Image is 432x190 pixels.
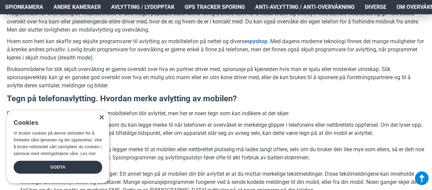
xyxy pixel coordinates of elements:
div: Cookies [14,116,98,130]
a: Les mer, opens a new window [80,151,96,156]
span: Vi bruker cookies på denne nettsiden for å forbedre våre tjenester og din opplevelse. Ved å bruke... [14,131,102,156]
div: Close [99,115,104,120]
span: GPS Tracker Sporing [185,3,245,11]
h3: Tegn på telefonavlytting. Hvordan merke avlytting av mobilen? [7,93,425,105]
p: Programvare for overvåking av mobiltelefoner er blitt meget populær, siden det er lovlig å bruke ... [7,10,425,34]
p: Hvem som hest kan skaffe seg skjulte programvarer til avlytting av mobiltelefon på nettet og dive... [7,37,425,62]
div: Godta [14,161,102,174]
p: Det kan være vanskelig å oppdage om en mobiltelefon blir avlyttet, men her er noen tegn som kan i... [7,109,425,118]
p: Bruksområdene for slik skjult overvåking er gjerne oversikt over hva en partner driver med, spion... [7,65,425,90]
span: Avlytting / Lydopptak [111,3,174,11]
span: Andre kameraer [53,3,101,11]
span: Anti-avlytting / Anti-overvåkning [255,3,355,11]
span: Spionkamera [5,3,43,11]
a: spyshop [247,37,267,46]
li: Rask reduksjon i batterilevetid: Om du legger merke til at mobilen eller nettbrettet plutselig må... [20,145,425,162]
span: Diverse [365,3,386,11]
li: Merkelig enhetsoppførsel: Det første som du kan legge merke til når telefonen er overvåket er mer... [20,121,425,137]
